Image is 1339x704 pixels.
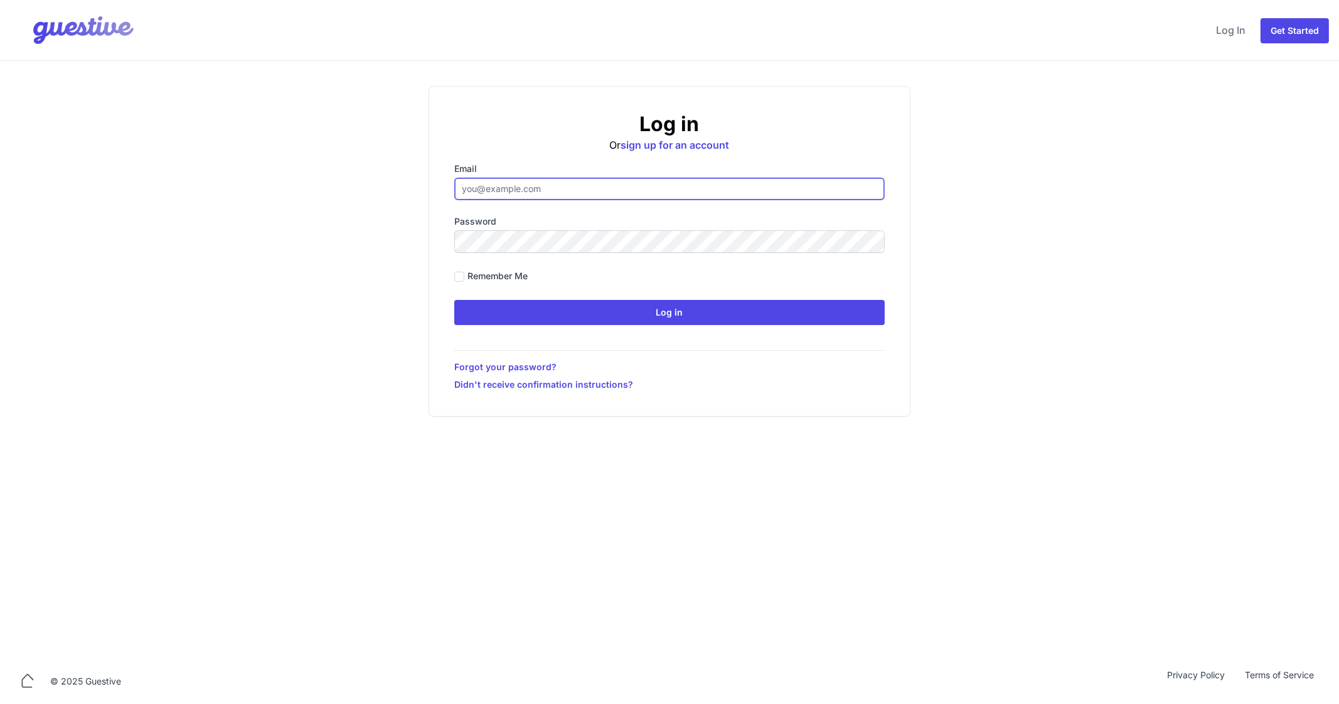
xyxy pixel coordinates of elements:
[50,675,121,688] div: © 2025 Guestive
[1157,669,1235,694] a: Privacy Policy
[1235,669,1324,694] a: Terms of Service
[454,163,885,175] label: Email
[454,112,885,137] h2: Log in
[1211,15,1251,45] a: Log In
[454,112,885,152] div: Or
[454,361,885,373] a: Forgot your password?
[454,378,885,391] a: Didn't receive confirmation instructions?
[454,178,885,200] input: you@example.com
[621,139,730,151] a: sign up for an account
[1261,18,1329,43] a: Get Started
[10,5,137,55] img: Your Company
[454,300,885,325] input: Log in
[467,270,528,282] label: Remember me
[454,215,885,228] label: Password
